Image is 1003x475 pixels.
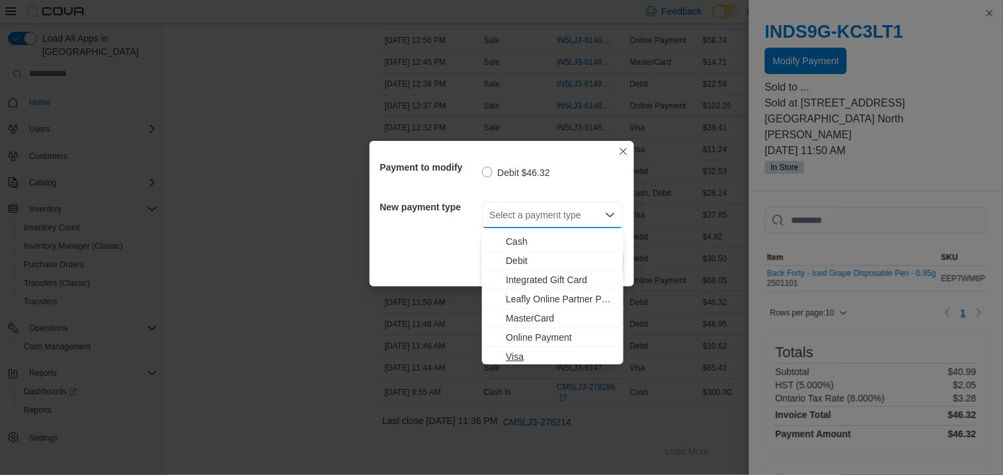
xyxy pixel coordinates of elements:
span: Integrated Gift Card [506,273,616,286]
button: Cash [482,232,623,251]
h5: New payment type [380,194,479,220]
button: Integrated Gift Card [482,271,623,290]
button: MasterCard [482,309,623,328]
span: Online Payment [506,331,616,344]
button: Online Payment [482,328,623,347]
span: Cash [506,235,616,248]
span: MasterCard [506,312,616,325]
span: Debit [506,254,616,267]
span: Visa [506,350,616,363]
label: Debit $46.32 [482,165,550,181]
button: Leafly Online Partner Payment [482,290,623,309]
button: Debit [482,251,623,271]
button: Close list of options [605,210,616,220]
input: Accessible screen reader label [490,207,491,223]
button: Visa [482,347,623,367]
span: Leafly Online Partner Payment [506,292,616,306]
div: Choose from the following options [482,232,623,367]
h5: Payment to modify [380,154,479,181]
button: Closes this modal window [616,144,631,159]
